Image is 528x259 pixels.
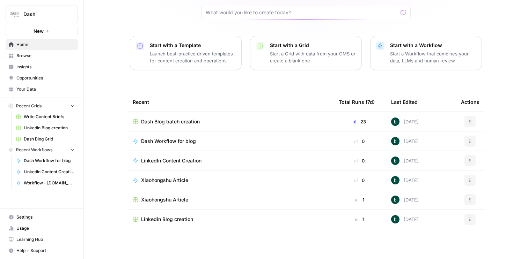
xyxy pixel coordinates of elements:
[391,196,419,204] div: [DATE]
[16,86,75,92] span: Your Data
[6,223,78,234] a: Usage
[391,157,419,165] div: [DATE]
[150,50,236,64] p: Launch best-practice driven templates for content creation and operations
[391,117,399,126] img: gx0wxgwc29af1y512pejf24ty0zo
[6,26,78,36] button: New
[391,196,399,204] img: gx0wxgwc29af1y512pejf24ty0zo
[133,177,328,184] a: Xiaohongshu Article
[133,92,328,112] div: Recent
[8,8,21,21] img: Dash Logo
[13,177,78,189] a: Workflow - [DOMAIN_NAME] Blog
[141,138,196,145] span: Dash Workflow for blog
[16,53,75,59] span: Browse
[6,84,78,95] a: Your Data
[13,166,78,177] a: LinkedIn Content Creation
[133,157,328,164] a: LinkedIn Content Creation
[461,92,479,112] div: Actions
[16,236,75,243] span: Learning Hub
[270,50,356,64] p: Start a Grid with data from your CMS or create a blank one
[6,145,78,155] button: Recent Workflows
[24,180,75,186] span: Workflow - [DOMAIN_NAME] Blog
[6,234,78,245] a: Learning Hub
[391,92,418,112] div: Last Edited
[23,11,66,18] span: Dash
[391,157,399,165] img: gx0wxgwc29af1y512pejf24ty0zo
[250,36,362,70] button: Start with a GridStart a Grid with data from your CMS or create a blank one
[6,73,78,84] a: Opportunities
[16,103,42,109] span: Recent Grids
[24,136,75,142] span: Dash Blog Grid
[141,216,193,223] span: Linkedin Blog creation
[24,125,75,131] span: Linkedin Blog creation
[141,177,188,184] span: Xiaohongshu Article
[370,36,482,70] button: Start with a WorkflowStart a Workflow that combines your data, LLMs and human review
[16,247,75,254] span: Help + Support
[13,111,78,122] a: Write Content Briefs
[34,28,44,35] span: New
[339,157,380,164] div: 0
[150,42,236,49] p: Start with a Template
[339,196,380,203] div: 1
[13,122,78,134] a: Linkedin Blog creation
[141,157,201,164] span: LinkedIn Content Creation
[391,176,419,184] div: [DATE]
[6,245,78,256] button: Help + Support
[133,216,328,223] a: Linkedin Blog creation
[390,42,476,49] p: Start with a Workflow
[24,114,75,120] span: Write Content Briefs
[130,36,242,70] button: Start with a TemplateLaunch best-practice driven templates for content creation and operations
[13,134,78,145] a: Dash Blog Grid
[16,75,75,81] span: Opportunities
[13,155,78,166] a: Dash Workflow for blog
[133,118,328,125] a: Dash Blog batch creation
[339,177,380,184] div: 0
[16,147,52,153] span: Recent Workflows
[270,42,356,49] p: Start with a Grid
[390,50,476,64] p: Start a Workflow that combines your data, LLMs and human review
[391,176,399,184] img: gx0wxgwc29af1y512pejf24ty0zo
[24,158,75,164] span: Dash Workflow for blog
[133,138,328,145] a: Dash Workflow for blog
[339,118,380,125] div: 23
[141,118,200,125] span: Dash Blog batch creation
[391,215,399,223] img: gx0wxgwc29af1y512pejf24ty0zo
[6,101,78,111] button: Recent Grids
[133,196,328,203] a: Xiaohongshu Article
[339,216,380,223] div: 1
[391,215,419,223] div: [DATE]
[6,39,78,50] a: Home
[16,64,75,70] span: Insights
[206,9,398,16] input: What would you like to create today?
[339,92,375,112] div: Total Runs (7d)
[6,61,78,73] a: Insights
[6,50,78,61] a: Browse
[24,169,75,175] span: LinkedIn Content Creation
[391,137,399,145] img: gx0wxgwc29af1y512pejf24ty0zo
[6,212,78,223] a: Settings
[391,137,419,145] div: [DATE]
[391,117,419,126] div: [DATE]
[16,41,75,48] span: Home
[16,214,75,220] span: Settings
[339,138,380,145] div: 0
[6,6,78,23] button: Workspace: Dash
[141,196,188,203] span: Xiaohongshu Article
[16,225,75,231] span: Usage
